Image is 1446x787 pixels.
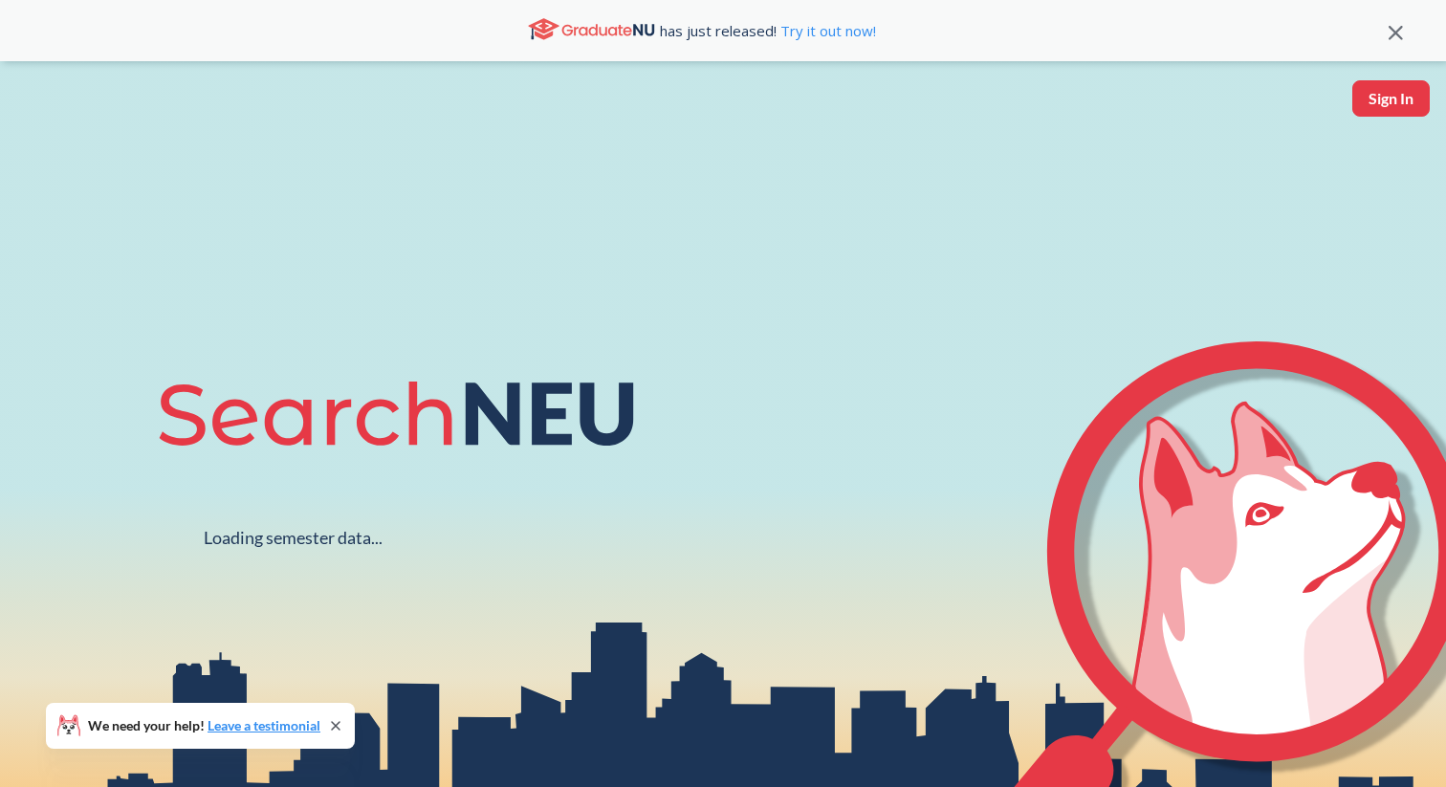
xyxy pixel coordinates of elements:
[1352,80,1430,117] button: Sign In
[204,527,383,549] div: Loading semester data...
[19,80,64,139] img: sandbox logo
[208,717,320,733] a: Leave a testimonial
[88,719,320,732] span: We need your help!
[660,20,876,41] span: has just released!
[19,80,64,144] a: sandbox logo
[777,21,876,40] a: Try it out now!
